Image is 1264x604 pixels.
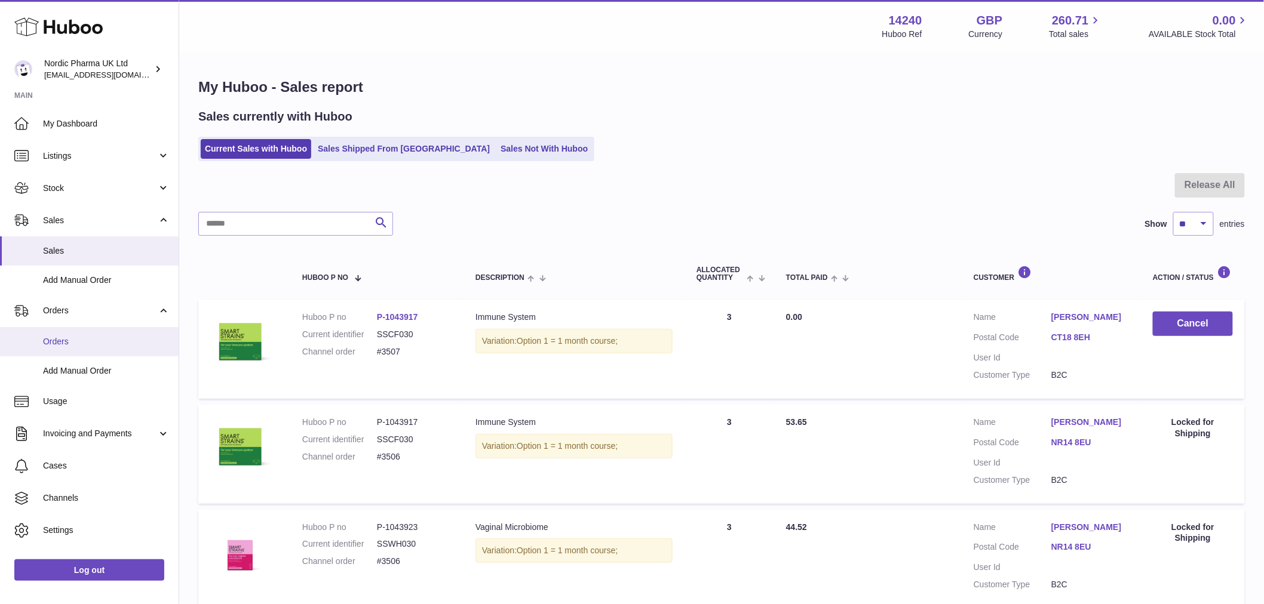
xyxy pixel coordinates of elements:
[1213,13,1236,29] span: 0.00
[1153,266,1233,282] div: Action / Status
[697,266,744,282] span: ALLOCATED Quantity
[475,417,673,428] div: Immune System
[1051,332,1129,343] a: CT18 8EH
[43,460,170,472] span: Cases
[974,474,1051,486] dt: Customer Type
[43,150,157,162] span: Listings
[302,556,377,567] dt: Channel order
[1153,417,1233,439] div: Locked for Shipping
[496,139,592,159] a: Sales Not With Huboo
[44,58,152,81] div: Nordic Pharma UK Ltd
[302,451,377,463] dt: Channel order
[974,312,1051,326] dt: Name
[1051,579,1129,590] dd: B2C
[302,538,377,550] dt: Current identifier
[43,492,170,504] span: Channels
[475,329,673,353] div: Variation:
[974,437,1051,451] dt: Postal Code
[1051,522,1129,533] a: [PERSON_NAME]
[43,396,170,407] span: Usage
[974,369,1051,381] dt: Customer Type
[43,365,170,377] span: Add Manual Order
[210,522,270,581] img: Vaginal_Microbiome_30Capsules_FrontFace.png
[377,329,452,340] dd: SSCF030
[302,522,377,533] dt: Huboo P no
[1149,13,1250,40] a: 0.00 AVAILABLE Stock Total
[210,312,270,371] img: Immune_System_30sachets_FrontFace.png
[969,29,1003,40] div: Currency
[377,522,452,533] dd: P-1043923
[314,139,494,159] a: Sales Shipped From [GEOGRAPHIC_DATA]
[1051,437,1129,448] a: NR14 8EU
[1220,218,1245,230] span: entries
[210,417,270,476] img: Immune_System_30sachets_FrontFace.png
[475,312,673,323] div: Immune System
[43,525,170,536] span: Settings
[43,305,157,316] span: Orders
[302,434,377,445] dt: Current identifier
[889,13,922,29] strong: 14240
[377,538,452,550] dd: SSWH030
[198,78,1245,97] h1: My Huboo - Sales report
[377,346,452,358] dd: #3507
[685,300,774,399] td: 3
[977,13,1002,29] strong: GBP
[302,417,377,428] dt: Huboo P no
[1051,312,1129,323] a: [PERSON_NAME]
[1145,218,1167,230] label: Show
[14,559,164,581] a: Log out
[517,336,618,346] span: Option 1 = 1 month course;
[1051,417,1129,428] a: [PERSON_NAME]
[786,522,807,532] span: 44.52
[974,417,1051,431] dt: Name
[14,60,32,78] img: internalAdmin-14240@internal.huboo.com
[43,118,170,130] span: My Dashboard
[201,139,311,159] a: Current Sales with Huboo
[475,538,673,563] div: Variation:
[1052,13,1088,29] span: 260.71
[302,274,348,282] span: Huboo P no
[475,434,673,458] div: Variation:
[974,522,1051,536] dt: Name
[882,29,922,40] div: Huboo Ref
[517,441,618,451] span: Option 1 = 1 month course;
[974,266,1129,282] div: Customer
[43,336,170,347] span: Orders
[1049,29,1102,40] span: Total sales
[377,312,418,322] a: P-1043917
[377,417,452,428] dd: P-1043917
[685,405,774,504] td: 3
[377,556,452,567] dd: #3506
[302,312,377,323] dt: Huboo P no
[377,434,452,445] dd: SSCF030
[974,562,1051,573] dt: User Id
[475,522,673,533] div: Vaginal Microbiome
[974,579,1051,590] dt: Customer Type
[786,274,828,282] span: Total paid
[302,346,377,358] dt: Channel order
[974,352,1051,363] dt: User Id
[1051,369,1129,381] dd: B2C
[974,457,1051,469] dt: User Id
[44,70,176,79] span: [EMAIL_ADDRESS][DOMAIN_NAME]
[1149,29,1250,40] span: AVAILABLE Stock Total
[974,541,1051,556] dt: Postal Code
[302,329,377,340] dt: Current identifier
[517,546,618,555] span: Option 1 = 1 month course;
[1049,13,1102,40] a: 260.71 Total sales
[1153,312,1233,336] button: Cancel
[786,417,807,427] span: 53.65
[43,275,170,286] span: Add Manual Order
[1153,522,1233,544] div: Locked for Shipping
[43,245,170,257] span: Sales
[377,451,452,463] dd: #3506
[1051,541,1129,553] a: NR14 8EU
[974,332,1051,346] dt: Postal Code
[43,183,157,194] span: Stock
[786,312,802,322] span: 0.00
[475,274,524,282] span: Description
[1051,474,1129,486] dd: B2C
[198,109,352,125] h2: Sales currently with Huboo
[43,428,157,439] span: Invoicing and Payments
[43,215,157,226] span: Sales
